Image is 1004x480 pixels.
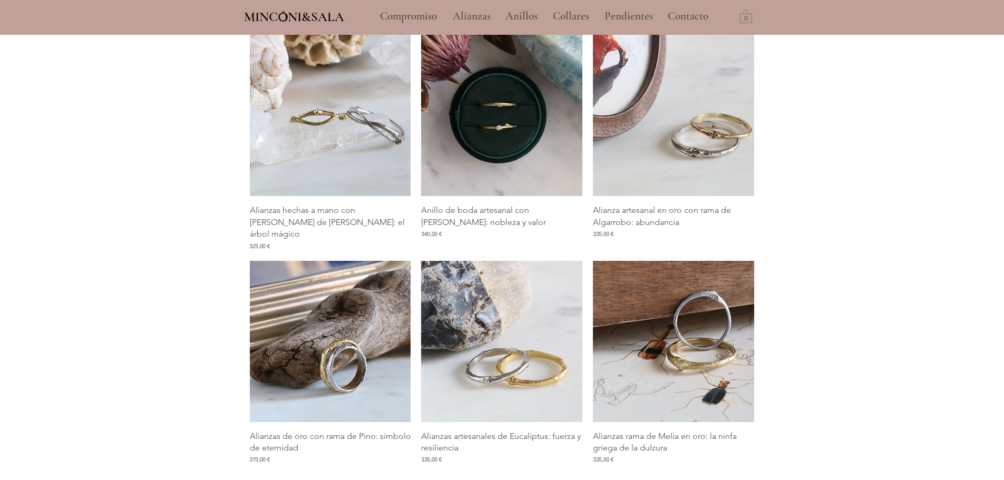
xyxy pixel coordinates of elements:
[593,261,754,464] div: Galería de Alianzas rama de Melia en oro: la ninfa griega de la dulzura
[421,430,582,464] a: Alianzas artesanales de Eucaliptus: fuerza y resiliencia335,00 €
[593,204,754,250] a: Alianza artesanal en oro con rama de Algarrobo: abundancia335,00 €
[244,7,344,24] a: MINCONI&SALA
[421,230,442,238] span: 340,00 €
[421,204,582,228] p: Anillo de boda artesanal con [PERSON_NAME]: nobleza y valor
[250,204,411,240] p: Alianzas hechas a mano con [PERSON_NAME] de [PERSON_NAME]: el árbol mágico
[421,261,582,422] a: Alianzas artesanales Minconi Sala
[593,261,754,422] img: Alianzas inspiradas en la naturaleza Barcelona
[250,456,270,464] span: 370,00 €
[744,15,748,23] text: 0
[740,9,752,23] a: Carrito con 0 ítems
[660,3,717,30] a: Contacto
[500,3,543,30] p: Anillos
[250,430,411,464] a: Alianzas de oro con rama de Pino: símbolo de eternidad370,00 €
[445,3,498,30] a: Alianzas
[250,242,270,250] span: 325,00 €
[593,430,754,454] p: Alianzas rama de Melia en oro: la ninfa griega de la dulzura
[352,3,737,30] nav: Sitio
[593,35,754,250] div: Galería de Alianza artesanal en oro con rama de Algarrobo: abundancia
[279,11,288,22] img: Minconi Sala
[447,3,496,30] p: Alianzas
[372,3,445,30] a: Compromiso
[421,456,442,464] span: 335,00 €
[593,456,613,464] span: 335,00 €
[421,261,582,464] div: Galería de Alianzas artesanales de Eucaliptus: fuerza y resiliencia
[597,3,660,30] a: Pendientes
[421,35,582,250] div: Galería de Anillo de boda artesanal con rama de Pruno: nobleza y valor
[421,204,582,250] a: Anillo de boda artesanal con [PERSON_NAME]: nobleza y valor340,00 €
[250,204,411,250] a: Alianzas hechas a mano con [PERSON_NAME] de [PERSON_NAME]: el árbol mágico325,00 €
[599,3,658,30] p: Pendientes
[548,3,594,30] p: Collares
[593,430,754,464] a: Alianzas rama de Melia en oro: la ninfa griega de la dulzura335,00 €
[593,204,754,228] p: Alianza artesanal en oro con rama de Algarrobo: abundancia
[250,261,411,422] a: Alianzas artesanales de oro Minconi Sala
[244,9,344,25] span: MINCONI&SALA
[421,35,582,196] a: Alianza de boda artesanal Barcelona
[250,35,411,250] div: Galería de Alianzas hechas a mano con rama de Celtis: el árbol mágico
[593,35,754,196] a: Anillo de boda artesanal Minconi Sala
[545,3,597,30] a: Collares
[662,3,714,30] p: Contacto
[421,430,582,454] p: Alianzas artesanales de Eucaliptus: fuerza y resiliencia
[375,3,442,30] p: Compromiso
[250,430,411,454] p: Alianzas de oro con rama de Pino: símbolo de eternidad
[250,261,411,464] div: Galería de Alianzas de oro con rama de Pino: símbolo de eternidad
[498,3,545,30] a: Anillos
[250,35,411,196] a: Alianzas hechas a mano Barcelona
[593,230,613,238] span: 335,00 €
